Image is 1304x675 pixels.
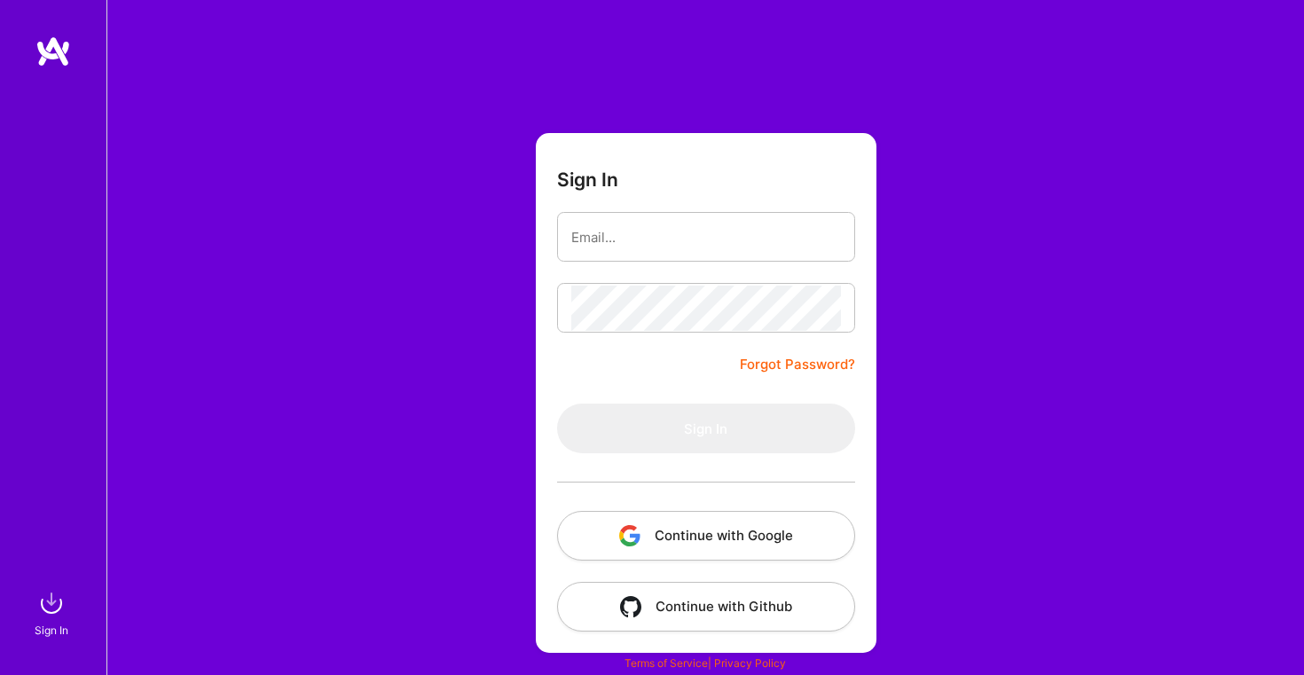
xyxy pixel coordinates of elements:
button: Sign In [557,404,855,453]
img: icon [619,525,640,546]
a: Privacy Policy [714,656,786,670]
button: Continue with Github [557,582,855,632]
img: sign in [34,585,69,621]
h3: Sign In [557,169,618,191]
div: Sign In [35,621,68,640]
img: icon [620,596,641,617]
div: © 2025 ATeams Inc., All rights reserved. [106,622,1304,666]
a: Forgot Password? [740,354,855,375]
a: sign inSign In [37,585,69,640]
a: Terms of Service [625,656,708,670]
input: Email... [571,215,841,260]
button: Continue with Google [557,511,855,561]
img: logo [35,35,71,67]
span: | [625,656,786,670]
